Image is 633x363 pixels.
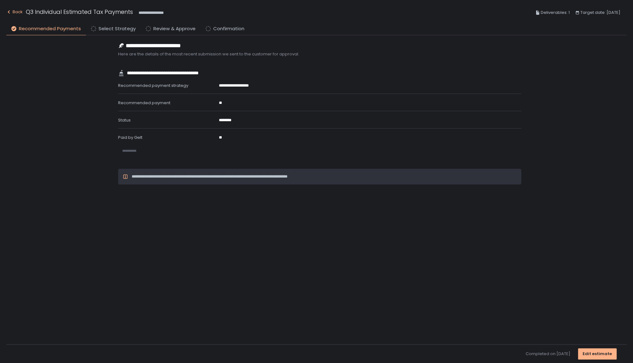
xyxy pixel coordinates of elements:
[6,8,23,16] div: Back
[19,25,81,32] span: Recommended Payments
[578,348,617,360] button: Edit estimate
[118,134,142,140] span: Paid by Gelt
[213,25,244,32] span: Confirmation
[526,351,570,357] span: Completed on [DATE]
[118,82,188,88] span: Recommended payment strategy
[118,117,131,123] span: Status
[26,8,133,16] h1: Q3 Individual Estimated Tax Payments
[118,100,170,106] span: Recommended payment
[99,25,136,32] span: Select Strategy
[583,351,612,357] div: Edit estimate
[153,25,196,32] span: Review & Approve
[6,8,23,18] button: Back
[118,51,521,57] span: Here are the details of the most recent submission we sent to the customer for approval.
[580,9,620,16] span: Target date: [DATE]
[541,9,570,16] span: Deliverables: 1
